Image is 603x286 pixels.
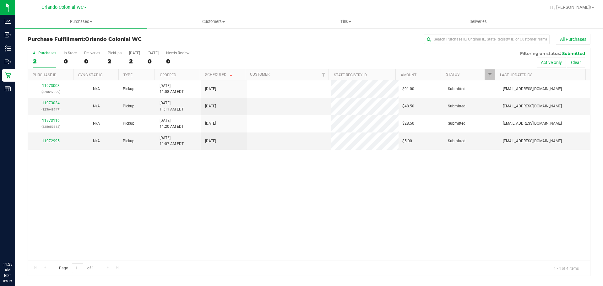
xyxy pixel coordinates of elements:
inline-svg: Reports [5,86,11,92]
inline-svg: Inbound [5,32,11,38]
inline-svg: Inventory [5,45,11,51]
a: Filter [318,69,329,80]
a: Customer [250,72,269,77]
a: Ordered [160,73,176,77]
span: Customers [148,19,279,24]
span: Not Applicable [93,87,100,91]
inline-svg: Analytics [5,18,11,24]
button: Active only [537,57,566,68]
a: Amount [401,73,416,77]
a: 11972995 [42,139,60,143]
button: N/A [93,103,100,109]
span: Not Applicable [93,121,100,126]
a: Deliveries [412,15,544,28]
div: All Purchases [33,51,56,55]
span: Not Applicable [93,139,100,143]
div: Deliveries [84,51,100,55]
a: 11973003 [42,84,60,88]
button: N/A [93,121,100,127]
span: Tills [280,19,411,24]
div: PickUps [108,51,122,55]
span: Deliveries [461,19,495,24]
span: Not Applicable [93,104,100,108]
div: 2 [129,58,140,65]
p: (325653812) [32,124,70,130]
span: Submitted [448,138,465,144]
span: $91.00 [402,86,414,92]
span: [EMAIL_ADDRESS][DOMAIN_NAME] [503,121,562,127]
inline-svg: Retail [5,72,11,78]
span: [EMAIL_ADDRESS][DOMAIN_NAME] [503,103,562,109]
a: Purchase ID [33,73,57,77]
span: [DATE] [205,86,216,92]
a: Purchases [15,15,147,28]
a: Scheduled [205,73,234,77]
button: N/A [93,138,100,144]
iframe: Resource center [6,236,25,255]
div: 0 [64,58,77,65]
div: 2 [33,58,56,65]
span: [DATE] [205,138,216,144]
a: Sync Status [78,73,102,77]
span: Pickup [123,121,134,127]
span: [DATE] 11:20 AM EDT [160,118,184,130]
div: 0 [166,58,189,65]
span: [DATE] [205,121,216,127]
a: 11973034 [42,101,60,105]
a: Status [446,72,459,77]
p: (325647899) [32,89,70,95]
a: Tills [280,15,412,28]
span: Filtering on status: [520,51,561,56]
div: [DATE] [148,51,159,55]
input: 1 [72,263,83,273]
div: 0 [148,58,159,65]
p: 11:23 AM EDT [3,262,12,278]
a: Type [123,73,133,77]
button: All Purchases [556,34,590,45]
span: [EMAIL_ADDRESS][DOMAIN_NAME] [503,138,562,144]
span: [DATE] 11:07 AM EDT [160,135,184,147]
span: Submitted [562,51,585,56]
span: Pickup [123,86,134,92]
span: Submitted [448,103,465,109]
div: 0 [84,58,100,65]
span: Orlando Colonial WC [85,36,142,42]
a: State Registry ID [334,73,367,77]
button: Clear [567,57,585,68]
inline-svg: Outbound [5,59,11,65]
a: Customers [147,15,280,28]
p: 09/19 [3,278,12,283]
span: Purchases [15,19,147,24]
div: [DATE] [129,51,140,55]
div: Needs Review [166,51,189,55]
span: $28.50 [402,121,414,127]
span: [DATE] 11:11 AM EDT [160,100,184,112]
span: Hi, [PERSON_NAME]! [550,5,591,10]
a: 11973116 [42,118,60,123]
div: 2 [108,58,122,65]
button: N/A [93,86,100,92]
span: Page of 1 [54,263,99,273]
span: 1 - 4 of 4 items [549,263,584,273]
h3: Purchase Fulfillment: [28,36,215,42]
input: Search Purchase ID, Original ID, State Registry ID or Customer Name... [424,35,550,44]
span: [EMAIL_ADDRESS][DOMAIN_NAME] [503,86,562,92]
span: Submitted [448,121,465,127]
span: Orlando Colonial WC [41,5,84,10]
span: [DATE] [205,103,216,109]
div: In Store [64,51,77,55]
span: Pickup [123,103,134,109]
span: $48.50 [402,103,414,109]
a: Filter [485,69,495,80]
span: $5.00 [402,138,412,144]
a: Last Updated By [500,73,532,77]
span: Submitted [448,86,465,92]
span: Pickup [123,138,134,144]
p: (325648747) [32,106,70,112]
span: [DATE] 11:08 AM EDT [160,83,184,95]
